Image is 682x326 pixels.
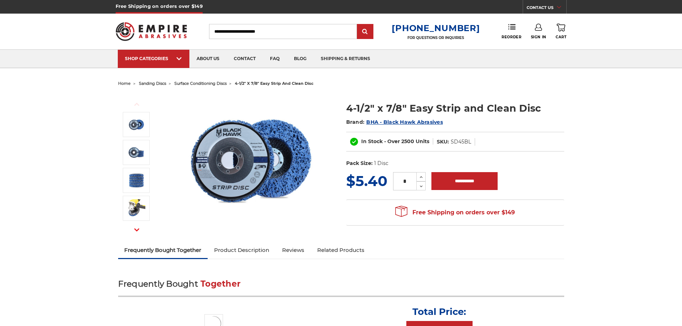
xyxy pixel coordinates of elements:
[276,242,311,258] a: Reviews
[118,81,131,86] a: home
[311,242,371,258] a: Related Products
[502,35,521,39] span: Reorder
[502,24,521,39] a: Reorder
[118,242,208,258] a: Frequently Bought Together
[384,138,400,145] span: - Over
[208,242,276,258] a: Product Description
[401,138,414,145] span: 2500
[366,119,443,125] a: BHA - Black Hawk Abrasives
[128,97,145,112] button: Previous
[127,144,145,161] img: 4-1/2" x 7/8" Easy Strip and Clean Disc
[556,35,566,39] span: Cart
[392,35,480,40] p: FOR QUESTIONS OR INQUIRIES
[374,160,388,167] dd: 1 Disc
[128,222,145,238] button: Next
[395,205,515,220] span: Free Shipping on orders over $149
[127,199,145,217] img: 4-1/2" x 7/8" Easy Strip and Clean Disc
[125,56,182,61] div: SHOP CATEGORIES
[392,23,480,33] a: [PHONE_NUMBER]
[227,50,263,68] a: contact
[346,172,387,190] span: $5.40
[189,50,227,68] a: about us
[174,81,227,86] a: surface conditioning discs
[346,101,564,115] h1: 4-1/2" x 7/8" Easy Strip and Clean Disc
[416,138,429,145] span: Units
[200,279,241,289] span: Together
[361,138,383,145] span: In Stock
[527,4,566,14] a: CONTACT US
[179,94,323,227] img: 4-1/2" x 7/8" Easy Strip and Clean Disc
[287,50,314,68] a: blog
[139,81,166,86] a: sanding discs
[358,25,372,39] input: Submit
[127,172,145,189] img: 4-1/2" x 7/8" Easy Strip and Clean Disc
[437,138,449,146] dt: SKU:
[118,279,198,289] span: Frequently Bought
[127,116,145,133] img: 4-1/2" x 7/8" Easy Strip and Clean Disc
[116,18,187,45] img: Empire Abrasives
[263,50,287,68] a: faq
[314,50,377,68] a: shipping & returns
[531,35,546,39] span: Sign In
[235,81,314,86] span: 4-1/2" x 7/8" easy strip and clean disc
[412,306,466,317] p: Total Price:
[556,24,566,39] a: Cart
[451,138,471,146] dd: SD45BL
[346,119,365,125] span: Brand:
[346,160,373,167] dt: Pack Size:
